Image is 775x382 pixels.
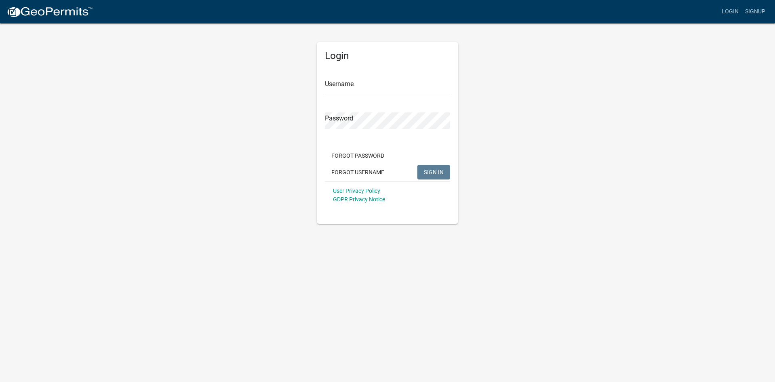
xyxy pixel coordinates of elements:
button: Forgot Password [325,148,391,163]
button: Forgot Username [325,165,391,179]
span: SIGN IN [424,169,444,175]
a: Signup [742,4,769,19]
a: User Privacy Policy [333,188,380,194]
h5: Login [325,50,450,62]
button: SIGN IN [417,165,450,179]
a: GDPR Privacy Notice [333,196,385,203]
a: Login [718,4,742,19]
